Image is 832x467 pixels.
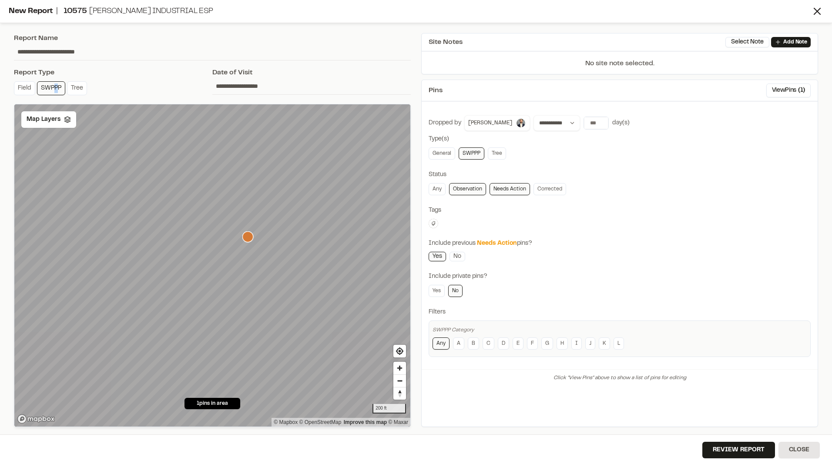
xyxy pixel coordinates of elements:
a: J [585,337,595,350]
span: Reset bearing to north [393,387,406,400]
button: Find my location [393,345,406,357]
a: I [571,337,582,350]
div: Tags [429,206,811,215]
span: [PERSON_NAME] [468,119,512,127]
div: Include private pins? [429,272,811,281]
a: OpenStreetMap [299,419,342,425]
a: C [483,337,494,350]
span: Pins [429,85,443,96]
p: No site note selected. [422,58,818,74]
a: Mapbox [274,419,298,425]
a: SWPPP [459,147,484,160]
a: General [429,147,455,160]
span: Zoom out [393,375,406,387]
div: Type(s) [429,134,811,144]
button: Reset bearing to north [393,387,406,400]
a: Yes [429,252,446,261]
button: Select Note [725,37,769,47]
span: 1 pins in area [197,400,228,407]
div: Report Name [14,33,411,43]
div: SWPPP Category [433,326,807,334]
button: Review Report [702,442,775,458]
a: L [614,337,624,350]
a: K [599,337,610,350]
a: Yes [429,285,445,297]
div: Click "View Pins" above to show a list of pins for editing [422,369,818,387]
a: Observation [449,183,486,195]
div: Filters [429,307,811,317]
div: Map marker [242,231,254,243]
a: Needs Action [490,183,530,195]
a: Any [433,337,450,350]
button: Zoom out [393,374,406,387]
div: New Report [9,6,811,17]
div: Dropped by [429,118,461,128]
button: Close [778,442,820,458]
a: E [513,337,523,350]
a: Any [429,183,446,195]
a: Corrected [533,183,566,195]
p: Add Note [783,38,807,46]
button: [PERSON_NAME] [464,115,530,131]
a: Tree [488,147,506,160]
span: Site Notes [429,37,463,47]
a: G [541,337,553,350]
div: Date of Visit [212,67,411,78]
a: A [453,337,464,350]
a: H [557,337,568,350]
a: Maxar [388,419,408,425]
button: ViewPins (1) [766,83,811,97]
div: Status [429,170,811,180]
div: Include previous pins? [429,239,811,248]
span: [PERSON_NAME] Industrial ESP [89,8,213,15]
a: No [448,285,463,297]
div: Report Type [14,67,212,78]
img: Douglas Jennings [516,118,526,128]
a: Map feedback [344,419,387,425]
a: F [527,337,538,350]
a: No [450,252,465,261]
canvas: Map [14,104,410,427]
a: D [498,337,509,350]
span: Needs Action [477,241,517,246]
div: day(s) [612,118,630,128]
div: 200 ft [372,404,406,414]
button: Zoom in [393,362,406,374]
button: Edit Tags [429,219,438,228]
a: B [468,337,479,350]
span: ( 1 ) [798,86,805,95]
